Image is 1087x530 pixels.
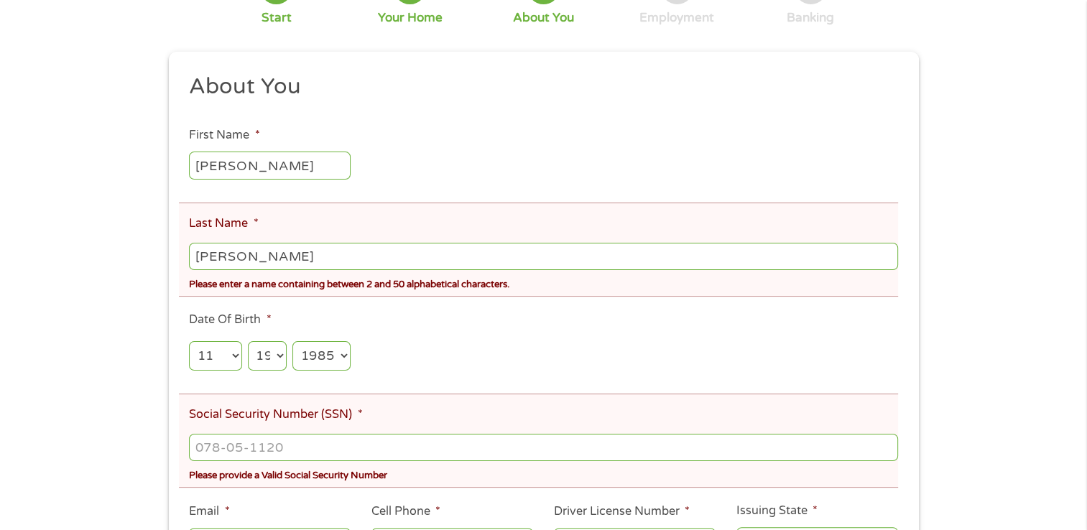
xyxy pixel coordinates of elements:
label: Email [189,504,229,519]
label: Cell Phone [371,504,440,519]
label: Driver License Number [554,504,690,519]
div: About You [513,10,574,26]
label: First Name [189,128,259,143]
label: Date Of Birth [189,312,271,327]
div: Your Home [378,10,443,26]
label: Last Name [189,216,258,231]
h2: About You [189,73,887,101]
label: Issuing State [736,503,818,519]
input: Smith [189,243,897,270]
label: Social Security Number (SSN) [189,407,362,422]
input: John [189,152,351,179]
div: Banking [787,10,834,26]
div: Start [262,10,292,26]
div: Please enter a name containing between 2 and 50 alphabetical characters. [189,273,897,292]
input: 078-05-1120 [189,434,897,461]
div: Employment [639,10,714,26]
div: Please provide a Valid Social Security Number [189,464,897,483]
